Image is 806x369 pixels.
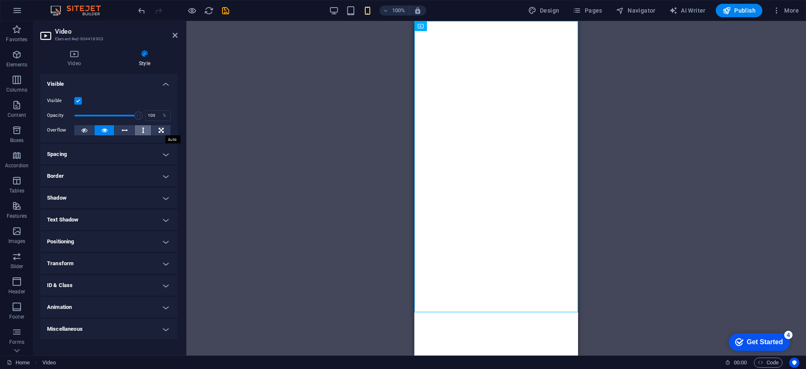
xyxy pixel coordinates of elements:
[8,238,26,245] p: Images
[204,6,214,16] i: Reload page
[40,253,178,274] h4: Transform
[40,297,178,317] h4: Animation
[204,5,214,16] button: reload
[669,6,706,15] span: AI Writer
[55,35,161,43] h3: Element #ed-904418903
[525,4,563,17] div: Design (Ctrl+Alt+Y)
[40,166,178,186] h4: Border
[769,4,802,17] button: More
[40,275,178,295] h4: ID & Class
[159,111,170,121] div: %
[40,74,178,89] h4: Visible
[137,6,147,16] i: Undo: Change height (Ctrl+Z)
[62,2,71,10] div: 4
[42,358,56,368] nav: breadcrumb
[758,358,779,368] span: Code
[9,314,24,320] p: Footer
[789,358,799,368] button: Usercentrics
[55,28,178,35] h2: Video
[112,50,178,67] h4: Style
[6,87,27,93] p: Columns
[725,358,747,368] h6: Session time
[7,358,30,368] a: Click to cancel selection. Double-click to open Pages
[10,137,24,144] p: Boxes
[616,6,656,15] span: Navigator
[42,358,56,368] span: Click to select. Double-click to edit
[6,61,28,68] p: Elements
[187,5,197,16] button: Click here to leave preview mode and continue editing
[165,135,181,143] mark: Auto
[47,113,74,118] label: Opacity
[754,358,782,368] button: Code
[40,232,178,252] h4: Positioning
[10,263,24,270] p: Slider
[569,4,605,17] button: Pages
[8,288,25,295] p: Header
[734,358,747,368] span: 00 00
[716,4,762,17] button: Publish
[9,187,24,194] p: Tables
[6,36,27,43] p: Favorites
[25,9,61,17] div: Get Started
[47,125,74,135] label: Overflow
[47,96,74,106] label: Visible
[40,188,178,208] h4: Shadow
[392,5,406,16] h6: 100%
[740,359,741,366] span: :
[40,319,178,339] h4: Miscellaneous
[48,5,111,16] img: Editor Logo
[40,210,178,230] h4: Text Shadow
[136,5,147,16] button: undo
[40,50,112,67] h4: Video
[8,112,26,119] p: Content
[528,6,560,15] span: Design
[379,5,409,16] button: 100%
[573,6,602,15] span: Pages
[7,4,68,22] div: Get Started 4 items remaining, 20% complete
[7,213,27,219] p: Features
[9,339,24,345] p: Forms
[414,7,421,14] i: On resize automatically adjust zoom level to fit chosen device.
[221,6,230,16] i: Save (Ctrl+S)
[220,5,230,16] button: save
[666,4,709,17] button: AI Writer
[612,4,659,17] button: Navigator
[525,4,563,17] button: Design
[722,6,756,15] span: Publish
[40,144,178,164] h4: Spacing
[5,162,29,169] p: Accordion
[772,6,799,15] span: More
